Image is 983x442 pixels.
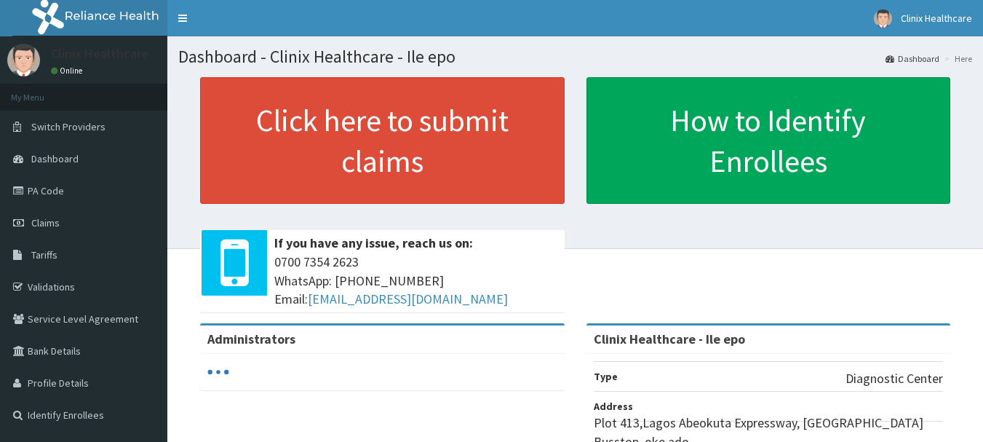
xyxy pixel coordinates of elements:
b: If you have any issue, reach us on: [274,234,473,251]
p: Clinix Healthcare [51,47,148,60]
a: How to Identify Enrollees [586,77,951,204]
img: User Image [7,44,40,76]
a: Click here to submit claims [200,77,565,204]
a: Dashboard [886,52,939,65]
img: User Image [874,9,892,28]
a: Online [51,66,86,76]
span: Tariffs [31,248,57,261]
span: 0700 7354 2623 WhatsApp: [PHONE_NUMBER] Email: [274,253,557,309]
p: Diagnostic Center [845,369,943,388]
a: [EMAIL_ADDRESS][DOMAIN_NAME] [308,291,508,307]
span: Claims [31,216,60,229]
b: Address [594,400,633,413]
strong: Clinix Healthcare - Ile epo [594,331,745,347]
b: Administrators [207,331,295,347]
span: Switch Providers [31,120,106,133]
b: Type [594,370,618,383]
li: Here [941,52,972,65]
h1: Dashboard - Clinix Healthcare - Ile epo [178,47,972,66]
span: Dashboard [31,152,79,165]
svg: audio-loading [207,361,229,383]
span: Clinix Healthcare [901,12,972,25]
